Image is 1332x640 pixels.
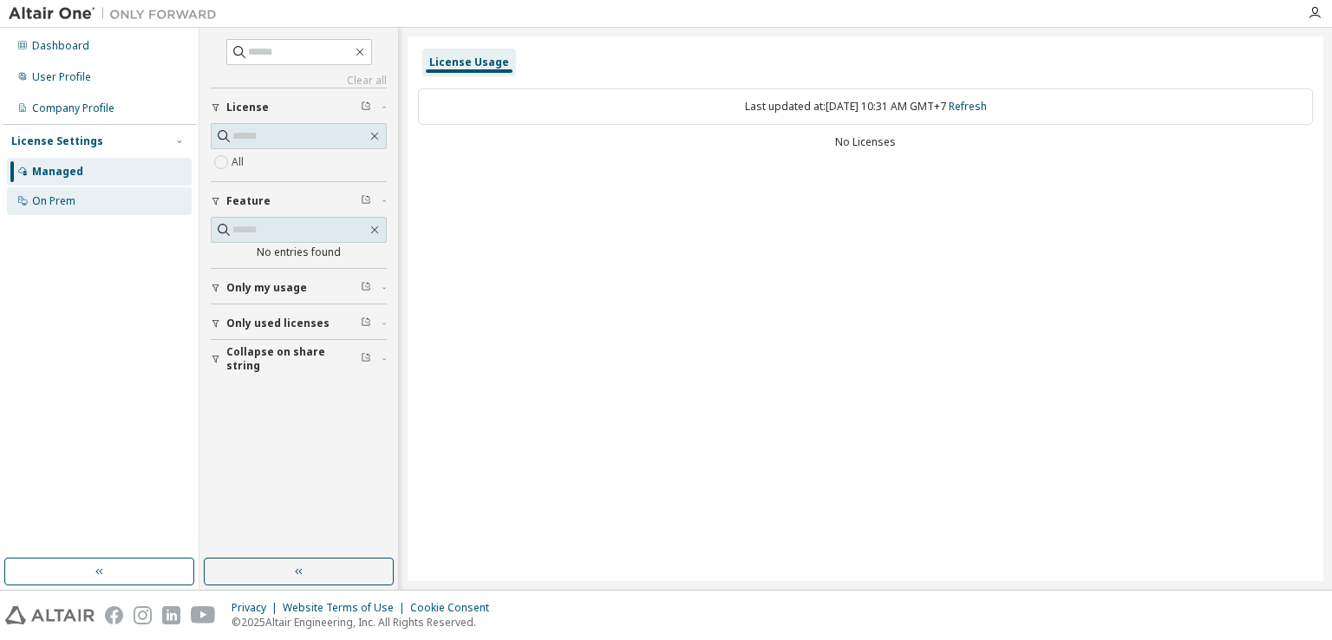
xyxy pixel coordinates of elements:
button: Feature [211,182,387,220]
a: Clear all [211,74,387,88]
img: instagram.svg [134,606,152,624]
button: Only used licenses [211,304,387,343]
img: linkedin.svg [162,606,180,624]
div: On Prem [32,194,75,208]
span: Clear filter [361,317,371,330]
span: Clear filter [361,101,371,114]
div: Company Profile [32,101,114,115]
button: License [211,88,387,127]
div: License Usage [429,56,509,69]
img: Altair One [9,5,225,23]
div: No Licenses [418,135,1313,149]
div: License Settings [11,134,103,148]
img: facebook.svg [105,606,123,624]
span: License [226,101,269,114]
img: youtube.svg [191,606,216,624]
div: Privacy [232,601,283,615]
span: Collapse on share string [226,345,361,373]
span: Only used licenses [226,317,330,330]
span: Clear filter [361,194,371,208]
div: Dashboard [32,39,89,53]
button: Collapse on share string [211,340,387,378]
img: altair_logo.svg [5,606,95,624]
label: All [232,152,247,173]
button: Only my usage [211,269,387,307]
span: Clear filter [361,281,371,295]
div: Cookie Consent [410,601,499,615]
div: Website Terms of Use [283,601,410,615]
div: Last updated at: [DATE] 10:31 AM GMT+7 [418,88,1313,125]
p: © 2025 Altair Engineering, Inc. All Rights Reserved. [232,615,499,630]
div: User Profile [32,70,91,84]
span: Feature [226,194,271,208]
div: No entries found [211,245,387,259]
span: Only my usage [226,281,307,295]
a: Refresh [949,99,987,114]
div: Managed [32,165,83,179]
span: Clear filter [361,352,371,366]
